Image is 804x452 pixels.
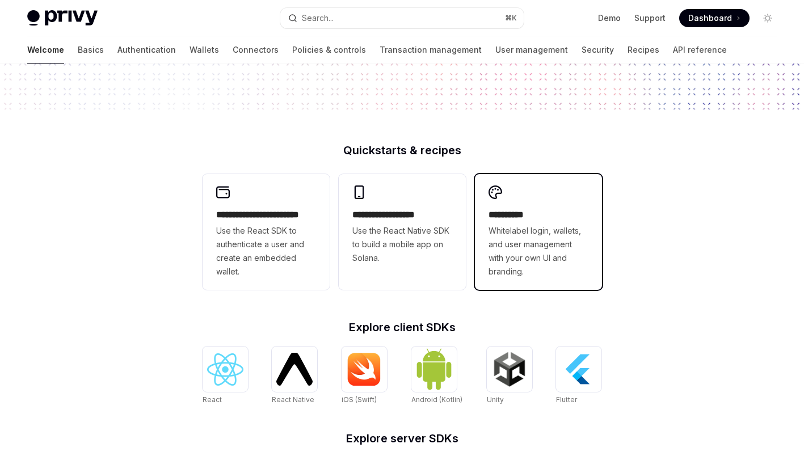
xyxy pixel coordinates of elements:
a: Basics [78,36,104,64]
a: User management [495,36,568,64]
a: Android (Kotlin)Android (Kotlin) [411,347,462,405]
a: Authentication [117,36,176,64]
img: Android (Kotlin) [416,348,452,390]
a: **** **** **** ***Use the React Native SDK to build a mobile app on Solana. [339,174,466,290]
a: Policies & controls [292,36,366,64]
button: Toggle dark mode [759,9,777,27]
div: Search... [302,11,334,25]
span: iOS (Swift) [342,395,377,404]
h2: Quickstarts & recipes [203,145,602,156]
a: Welcome [27,36,64,64]
span: Flutter [556,395,577,404]
span: Use the React SDK to authenticate a user and create an embedded wallet. [216,224,316,278]
button: Search...⌘K [280,8,524,28]
a: Dashboard [679,9,750,27]
span: Whitelabel login, wallets, and user management with your own UI and branding. [489,224,588,278]
a: Demo [598,12,621,24]
a: Recipes [628,36,659,64]
img: light logo [27,10,98,26]
a: UnityUnity [487,347,532,405]
a: Security [582,36,614,64]
a: iOS (Swift)iOS (Swift) [342,347,387,405]
a: Wallets [190,36,219,64]
span: Use the React Native SDK to build a mobile app on Solana. [352,224,452,265]
img: Unity [491,351,528,387]
a: Connectors [233,36,279,64]
span: React [203,395,222,404]
span: ⌘ K [505,14,517,23]
img: iOS (Swift) [346,352,382,386]
a: Transaction management [380,36,482,64]
a: React NativeReact Native [272,347,317,405]
img: Flutter [561,351,597,387]
h2: Explore client SDKs [203,322,602,333]
a: FlutterFlutter [556,347,601,405]
img: React Native [276,353,313,385]
span: Unity [487,395,504,404]
img: React [207,353,243,386]
span: React Native [272,395,314,404]
a: Support [634,12,666,24]
span: Dashboard [688,12,732,24]
h2: Explore server SDKs [203,433,602,444]
a: API reference [673,36,727,64]
span: Android (Kotlin) [411,395,462,404]
a: ReactReact [203,347,248,405]
a: **** *****Whitelabel login, wallets, and user management with your own UI and branding. [475,174,602,290]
